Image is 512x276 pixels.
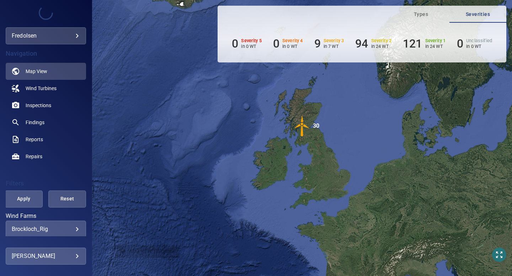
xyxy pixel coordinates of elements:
[355,37,391,50] li: Severity 2
[292,115,313,138] gmp-advanced-marker: 30
[6,221,86,238] div: Wind Farms
[403,37,446,50] li: Severity 1
[232,37,262,50] li: Severity 5
[457,37,463,50] h6: 0
[466,38,492,43] h6: Unclassified
[26,68,47,75] span: Map View
[282,44,303,49] p: in 0 WT
[232,37,238,50] h6: 0
[457,37,492,50] li: Severity Unclassified
[314,37,321,50] h6: 9
[26,102,51,109] span: Inspections
[6,27,86,44] div: fredolsen
[6,114,86,131] a: findings noActive
[6,80,86,97] a: windturbines noActive
[466,44,492,49] p: in 0 WT
[6,213,86,219] label: Wind Farms
[12,30,80,42] div: fredolsen
[425,38,446,43] h6: Severity 1
[282,38,303,43] h6: Severity 4
[6,50,86,57] h4: Navigation
[26,153,42,160] span: Repairs
[48,191,86,208] button: Reset
[6,63,86,80] a: map active
[371,38,392,43] h6: Severity 2
[403,37,422,50] h6: 121
[57,194,77,203] span: Reset
[324,38,344,43] h6: Severity 3
[6,148,86,165] a: repairs noActive
[314,37,344,50] li: Severity 3
[313,115,319,137] div: 30
[26,85,57,92] span: Wind Turbines
[26,119,44,126] span: Findings
[292,115,313,137] img: windFarmIconCat3.svg
[26,136,43,143] span: Reports
[324,44,344,49] p: in 7 WT
[12,226,80,232] div: Brockloch_Rig
[273,37,303,50] li: Severity 4
[5,191,43,208] button: Apply
[241,38,262,43] h6: Severity 5
[371,44,392,49] p: in 24 WT
[454,10,502,19] span: Severities
[397,10,445,19] span: Types
[425,44,446,49] p: in 24 WT
[6,180,86,187] h4: Filters
[6,131,86,148] a: reports noActive
[355,37,368,50] h6: 94
[12,250,80,262] div: [PERSON_NAME]
[6,97,86,114] a: inspections noActive
[14,194,34,203] span: Apply
[273,37,279,50] h6: 0
[241,44,262,49] p: in 0 WT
